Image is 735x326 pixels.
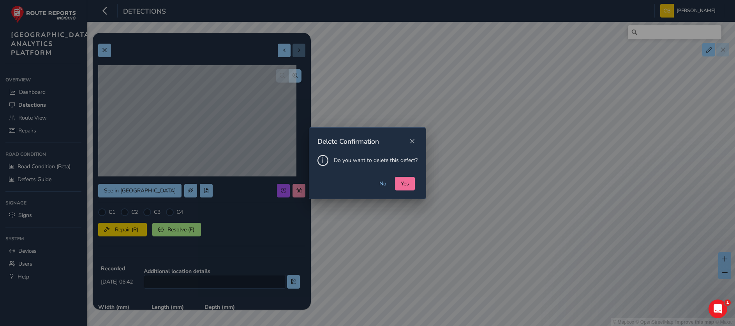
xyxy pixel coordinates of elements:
span: Do you want to delete this defect? [334,157,418,164]
span: Yes [401,180,409,187]
div: Delete Confirmation [317,137,407,146]
span: 1 [724,300,731,306]
button: Yes [395,177,415,190]
button: No [374,177,392,190]
iframe: Intercom live chat [709,300,727,318]
span: No [379,180,386,187]
button: Close [407,136,418,147]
